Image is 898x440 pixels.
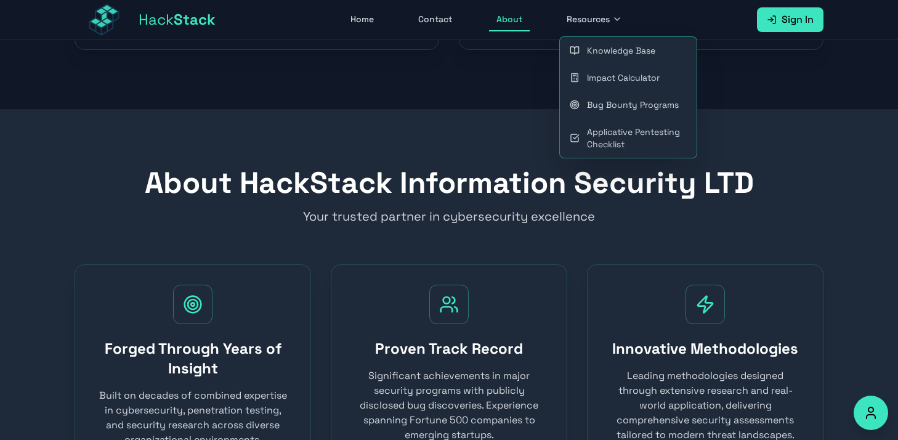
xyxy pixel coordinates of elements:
[343,8,381,31] a: Home
[757,7,823,32] a: Sign In
[351,339,547,359] h3: Proven Track Record
[560,91,697,118] a: Bug Bounty Programs
[560,118,697,158] a: Applicative Pentesting Checklist
[75,168,823,198] h2: About HackStack Information Security LTD
[607,339,803,359] h3: Innovative Methodologies
[411,8,459,31] a: Contact
[567,13,610,25] span: Resources
[782,12,814,27] span: Sign In
[560,64,697,91] a: Impact Calculator
[489,8,530,31] a: About
[854,396,888,430] button: Accessibility Options
[560,37,697,64] a: Knowledge Base
[559,8,629,31] button: Resources
[139,10,216,30] span: Hack
[212,208,686,225] p: Your trusted partner in cybersecurity excellence
[174,10,216,29] span: Stack
[95,339,291,378] h3: Forged Through Years of Insight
